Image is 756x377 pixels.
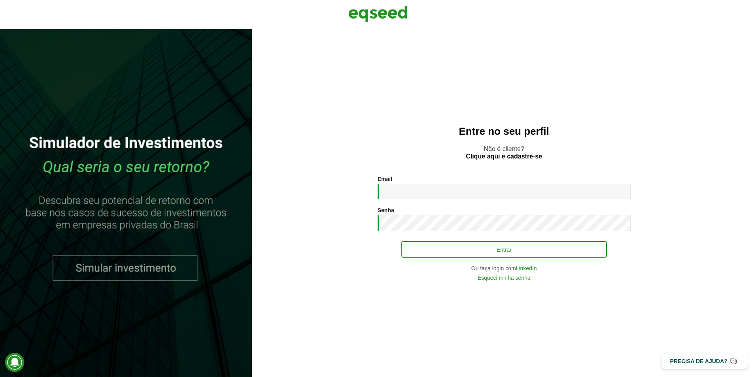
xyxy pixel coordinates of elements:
button: Entrar [401,241,607,258]
h2: Entre no seu perfil [268,126,740,137]
div: Ou faça login com [378,266,631,271]
a: Esqueci minha senha [478,275,531,281]
p: Não é cliente? [268,145,740,160]
img: EqSeed Logo [348,4,408,24]
a: Clique aqui e cadastre-se [466,153,542,160]
label: Email [378,176,392,182]
a: LinkedIn [516,266,537,271]
label: Senha [378,207,394,213]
